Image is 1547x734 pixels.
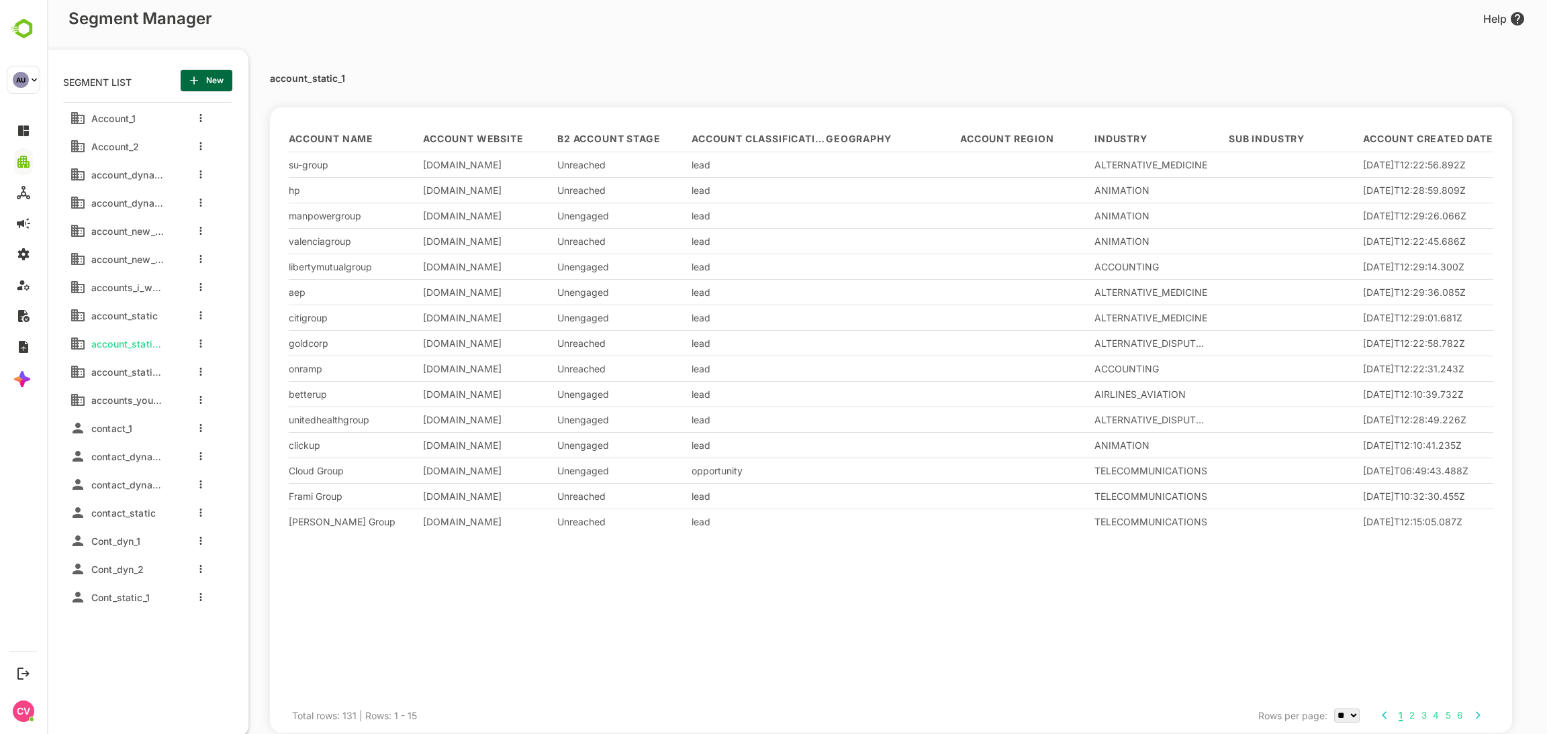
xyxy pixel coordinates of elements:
[376,261,489,272] div: [DOMAIN_NAME]
[510,516,623,527] div: Unreached
[376,465,489,476] div: [DOMAIN_NAME]
[510,235,623,247] div: Unreached
[1047,261,1160,272] div: ACCOUNTING
[645,363,757,374] div: lead
[150,112,157,124] button: more actions
[645,516,757,527] div: lead
[1351,706,1357,723] button: 1
[510,185,623,196] div: Unreached
[1316,159,1429,170] div: [DATE]T12:22:56.892Z
[134,70,185,91] button: New
[1316,210,1429,221] div: [DATE]T12:29:26.066Z
[150,563,157,575] button: more actions
[13,700,34,722] div: CV
[39,310,111,321] span: account_static
[376,439,489,451] div: [DOMAIN_NAME]
[150,422,157,434] button: more actions
[242,135,326,143] span: Account Name
[1361,706,1368,723] button: 2
[645,159,757,170] div: lead
[39,451,117,462] span: contact_dynamic
[150,281,157,293] button: more actions
[376,235,489,247] div: [DOMAIN_NAME]
[1316,439,1429,451] div: [DATE]T12:10:41.235Z
[1047,210,1160,221] div: ANIMATION
[1316,490,1429,502] div: [DATE]T10:32:30.455Z
[242,465,355,476] div: Cloud Group
[39,113,89,124] span: Account_1
[645,210,757,221] div: lead
[510,286,623,298] div: Unengaged
[645,286,757,298] div: lead
[913,135,1007,143] span: Account Region
[645,388,757,400] div: lead
[245,701,370,729] div: Total rows: 131 | Rows: 1 - 15
[510,465,623,476] div: Unengaged
[510,159,623,170] div: Unreached
[1316,516,1429,527] div: [DATE]T12:15:05.087Z
[510,439,623,451] div: Unengaged
[16,70,85,91] p: SEGMENT LIST
[1047,159,1160,170] div: ALTERNATIVE_MEDICINE
[242,337,355,349] div: goldcorp
[1316,414,1429,425] div: [DATE]T12:28:49.226Z
[150,225,157,237] button: more actions
[7,16,41,42] img: BambooboxLogoMark.f1c84d78b4c51b1a7b5f700c9845e183.svg
[1316,286,1429,298] div: [DATE]T12:29:36.085Z
[645,261,757,272] div: lead
[1397,706,1405,723] button: 5
[150,337,157,350] button: more actions
[39,592,103,603] span: Cont_static_1
[645,465,757,476] div: opportunity
[242,516,355,527] div: [PERSON_NAME] Group
[39,197,117,209] span: account_dynamic_remove
[242,261,355,272] div: libertymutualgroup
[1316,337,1429,349] div: [DATE]T12:22:58.782Z
[39,423,85,434] span: contact_1
[150,168,157,180] button: more actions
[39,507,109,519] span: contact_static
[645,185,757,196] div: lead
[1047,235,1160,247] div: ANIMATION
[645,439,757,451] div: lead
[510,363,623,374] div: Unreached
[150,140,157,152] button: more actions
[39,338,117,350] span: account_static_1
[39,366,117,378] span: account_static_2
[242,363,355,374] div: onramp
[242,414,355,425] div: unitedhealthgroup
[1316,363,1429,374] div: [DATE]T12:22:31.243Z
[39,225,117,237] span: account_new_segment_1
[376,337,489,349] div: [DOMAIN_NAME]
[376,159,489,170] div: [DOMAIN_NAME]
[39,535,94,547] span: Cont_dyn_1
[150,450,157,462] button: more actions
[150,591,157,603] button: more actions
[376,185,489,196] div: [DOMAIN_NAME]
[242,388,355,400] div: betterup
[1047,135,1100,143] span: Industry
[376,516,489,527] div: [DOMAIN_NAME]
[645,135,779,143] span: Account Classification
[510,261,623,272] div: Unengaged
[150,478,157,490] button: more actions
[510,337,623,349] div: Unreached
[645,312,757,323] div: lead
[39,564,97,575] span: Cont_dyn_2
[1316,312,1429,323] div: [DATE]T12:29:01.681Z
[376,490,489,502] div: [DOMAIN_NAME]
[1047,337,1160,349] div: ALTERNATIVE_DISPUTE_RESOLUTION
[242,439,355,451] div: clickup
[242,286,355,298] div: aep
[1316,135,1446,143] span: Account Created Date
[376,135,477,143] span: Account Website
[39,254,117,265] span: account_new_segment_1_1
[645,414,757,425] div: lead
[510,210,623,221] div: Unengaged
[1316,465,1429,476] div: [DATE]T06:49:43.488Z
[510,312,623,323] div: Unengaged
[1316,261,1429,272] div: [DATE]T12:29:14.300Z
[1047,414,1160,425] div: ALTERNATIVE_DISPUTE_RESOLUTION
[39,479,117,490] span: contact_dynamic_remove
[150,309,157,321] button: more actions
